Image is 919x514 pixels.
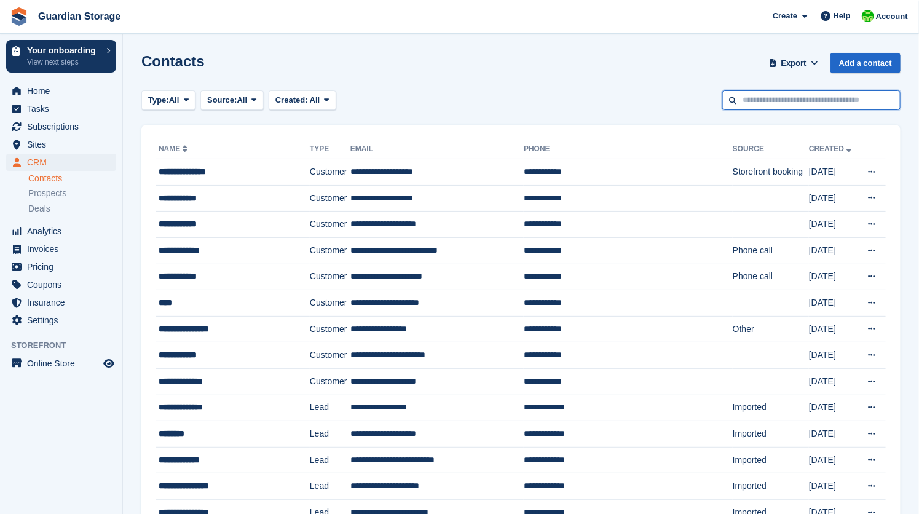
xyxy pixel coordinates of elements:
a: Add a contact [830,53,901,73]
a: menu [6,223,116,240]
img: Andrew Kinakin [862,10,874,22]
td: [DATE] [809,264,858,290]
p: View next steps [27,57,100,68]
a: Preview store [101,356,116,371]
td: Phone call [733,237,809,264]
span: Create [773,10,797,22]
td: Customer [310,264,350,290]
h1: Contacts [141,53,205,69]
td: [DATE] [809,368,858,395]
a: menu [6,118,116,135]
span: Storefront [11,339,122,352]
span: Help [834,10,851,22]
span: Settings [27,312,101,329]
td: Imported [733,473,809,500]
span: Prospects [28,188,66,199]
td: Other [733,316,809,342]
span: Subscriptions [27,118,101,135]
td: Lead [310,395,350,421]
span: Created: [275,95,308,105]
td: [DATE] [809,159,858,186]
button: Type: All [141,90,195,111]
td: Customer [310,342,350,369]
th: Email [350,140,524,159]
span: Coupons [27,276,101,293]
span: Type: [148,94,169,106]
span: CRM [27,154,101,171]
a: menu [6,136,116,153]
td: Customer [310,290,350,317]
p: Your onboarding [27,46,100,55]
a: Name [159,144,190,153]
a: menu [6,258,116,275]
td: Customer [310,159,350,186]
span: Account [876,10,908,23]
a: menu [6,82,116,100]
span: Sites [27,136,101,153]
td: Imported [733,395,809,421]
td: Customer [310,237,350,264]
button: Export [767,53,821,73]
span: Home [27,82,101,100]
button: Source: All [200,90,264,111]
td: Imported [733,421,809,448]
a: Your onboarding View next steps [6,40,116,73]
span: Insurance [27,294,101,311]
th: Phone [524,140,733,159]
a: Contacts [28,173,116,184]
span: Deals [28,203,50,215]
td: Lead [310,473,350,500]
td: [DATE] [809,395,858,421]
span: Invoices [27,240,101,258]
td: [DATE] [809,421,858,448]
a: menu [6,100,116,117]
span: All [169,94,179,106]
td: Customer [310,212,350,238]
a: Guardian Storage [33,6,125,26]
span: Pricing [27,258,101,275]
td: Lead [310,447,350,473]
a: Prospects [28,187,116,200]
td: [DATE] [809,342,858,369]
span: Analytics [27,223,101,240]
th: Source [733,140,809,159]
a: menu [6,276,116,293]
a: Deals [28,202,116,215]
td: [DATE] [809,473,858,500]
td: Storefront booking [733,159,809,186]
td: [DATE] [809,185,858,212]
td: Customer [310,185,350,212]
span: Online Store [27,355,101,372]
img: stora-icon-8386f47178a22dfd0bd8f6a31ec36ba5ce8667c1dd55bd0f319d3a0aa187defe.svg [10,7,28,26]
span: Tasks [27,100,101,117]
td: [DATE] [809,237,858,264]
button: Created: All [269,90,336,111]
a: Created [809,144,854,153]
span: All [237,94,248,106]
td: Customer [310,368,350,395]
td: Phone call [733,264,809,290]
td: [DATE] [809,447,858,473]
td: Customer [310,316,350,342]
a: menu [6,355,116,372]
td: [DATE] [809,316,858,342]
a: menu [6,240,116,258]
span: Export [781,57,807,69]
th: Type [310,140,350,159]
td: Lead [310,421,350,448]
td: [DATE] [809,290,858,317]
span: Source: [207,94,237,106]
a: menu [6,294,116,311]
td: Imported [733,447,809,473]
a: menu [6,154,116,171]
a: menu [6,312,116,329]
td: [DATE] [809,212,858,238]
span: All [310,95,320,105]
